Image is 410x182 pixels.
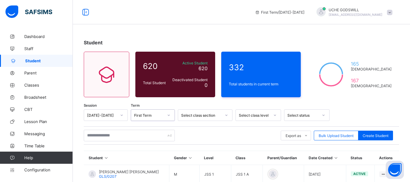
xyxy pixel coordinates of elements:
span: 620 [198,65,208,71]
span: 332 [229,63,293,72]
span: Configuration [24,167,73,172]
span: Dashboard [24,34,73,39]
span: Session [84,103,97,108]
span: 620 [143,61,168,71]
span: [PERSON_NAME] [PERSON_NAME] [99,170,159,174]
span: session/term information [255,10,304,15]
span: 165 [351,61,391,67]
span: Broadsheet [24,95,73,100]
span: Create Student [363,133,388,138]
th: Actions [374,151,399,165]
div: UCHEGODSWILL [310,7,395,17]
span: Term [131,103,140,108]
div: Select class section [181,113,221,118]
span: Classes [24,83,73,88]
span: 167 [351,77,391,84]
span: [DEMOGRAPHIC_DATA] [351,67,391,71]
th: Parent/Guardian [263,151,304,165]
span: Export as [286,133,301,138]
div: [DATE]-[DATE] [87,113,117,118]
span: Student [25,58,73,63]
span: Time Table [24,143,73,148]
span: Active Student [171,61,208,65]
span: GLS/0207 [99,174,117,179]
span: Total students in current term [229,82,293,86]
span: CBT [24,107,73,112]
span: [EMAIL_ADDRESS][DOMAIN_NAME] [329,13,382,16]
img: safsims [5,5,52,18]
span: Student [84,39,103,46]
i: Sort in Ascending Order [104,156,109,160]
span: Lesson Plan [24,119,73,124]
th: Class [231,151,263,165]
th: Status [346,151,374,165]
i: Sort in Ascending Order [188,156,193,160]
span: Deactivated Student [171,77,208,82]
span: Staff [24,46,73,51]
span: Parent [24,70,73,75]
div: Select status [287,113,318,118]
span: 0 [205,82,208,88]
th: Date Created [304,151,346,165]
span: Messaging [24,131,73,136]
span: [DEMOGRAPHIC_DATA] [351,84,391,88]
span: active [353,172,366,176]
div: Select class level [239,113,270,118]
div: Total Student [141,79,170,87]
th: Gender [169,151,200,165]
button: Open asap [386,161,404,179]
div: First Term [134,113,164,118]
span: Bulk Upload Student [319,133,354,138]
th: Student [84,151,169,165]
span: Help [24,155,73,160]
th: Level [199,151,231,165]
span: UCHE GODSWILL [329,8,382,12]
i: Sort in Ascending Order [334,156,339,160]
